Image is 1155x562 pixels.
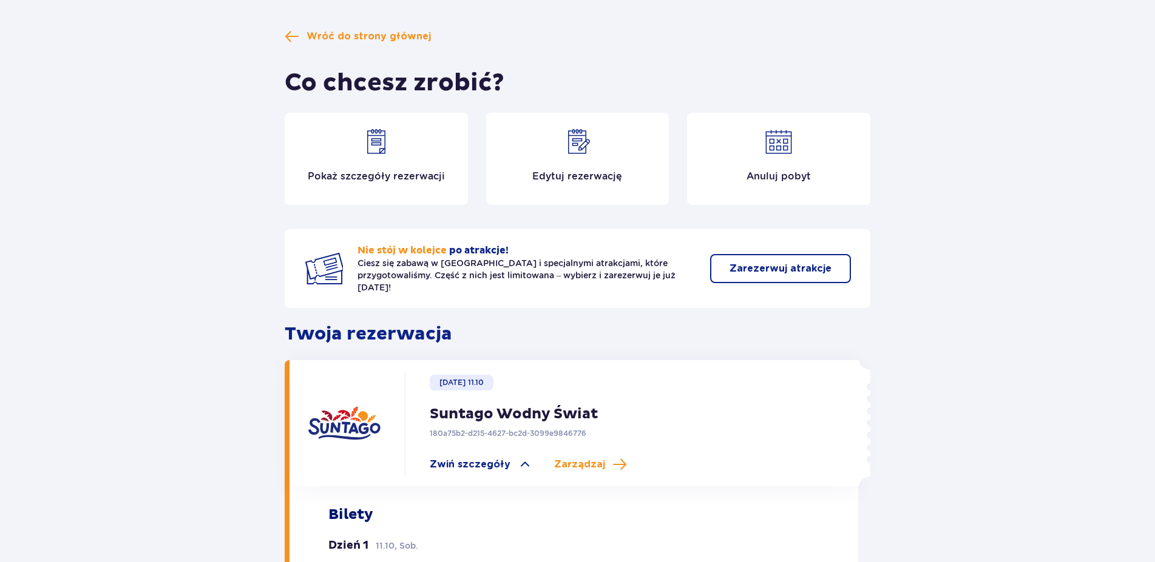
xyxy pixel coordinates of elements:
[430,428,586,439] p: 180a75b2-d215-4627-bc2d-3099e9846776
[532,170,622,183] p: Edytuj rezerwację
[308,170,445,183] p: Pokaż szczegóły rezerwacji
[554,457,627,472] a: Zarządzaj
[357,257,696,293] p: Ciesz się zabawą w [GEOGRAPHIC_DATA] i specjalnymi atrakcjami, które przygotowaliśmy. Część z nic...
[304,249,343,288] img: Two tickets icon
[376,540,418,552] p: 11.10, Sob.
[285,29,431,44] a: Wróć do strony głównej
[307,30,431,43] span: Wróć do strony głównej
[285,323,870,346] p: Twoja rezerwacja
[357,244,447,256] span: Nie stój w kolejce
[449,244,509,256] span: po atrakcje!
[563,127,592,156] img: Edit reservation icon
[554,458,605,471] span: Zarządzaj
[430,458,510,471] span: Zwiń szczegóły
[710,254,851,283] button: Zarezerwuj atrakcje
[747,170,811,183] p: Anuluj pobyt
[328,538,368,553] p: Dzień 1
[285,68,504,98] h1: Co chcesz zrobić?
[430,457,532,472] a: Zwiń szczegóły
[764,127,793,156] img: Cancel reservation icon
[430,405,598,423] p: Suntago Wodny Świat
[439,377,484,388] p: [DATE] 11.10
[328,506,373,524] p: Bilety
[308,387,381,460] img: Suntago logo
[362,127,391,156] img: Show details icon
[730,262,832,275] p: Zarezerwuj atrakcje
